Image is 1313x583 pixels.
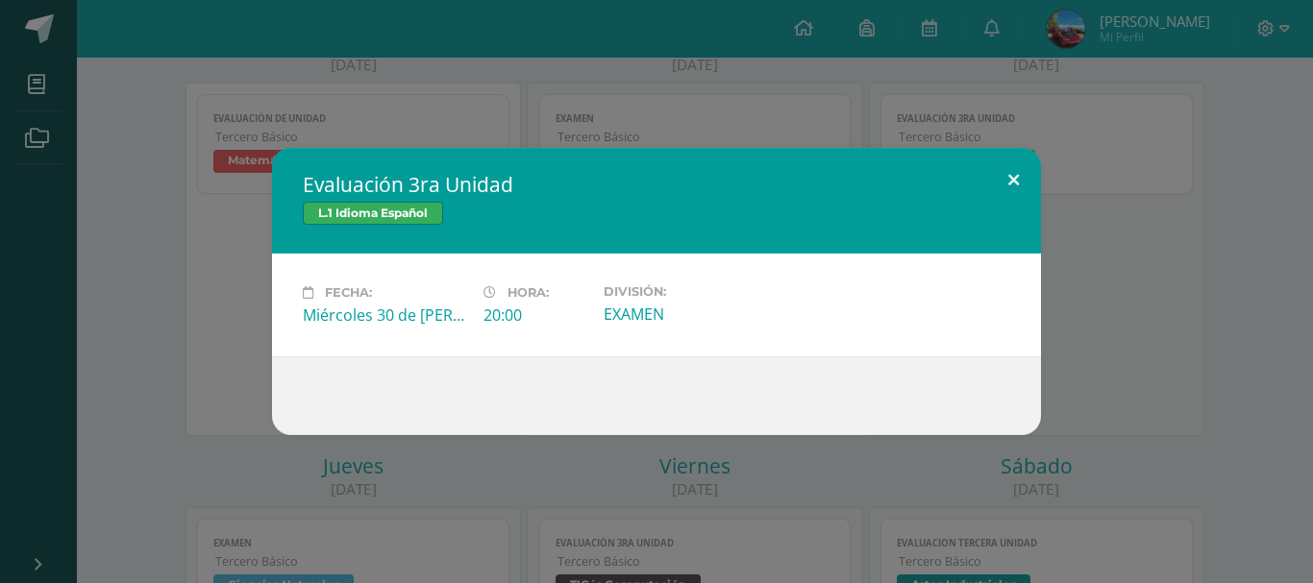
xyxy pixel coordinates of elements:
div: EXAMEN [604,304,769,325]
div: 20:00 [483,304,588,326]
span: L.1 Idioma Español [303,202,443,225]
div: Miércoles 30 de [PERSON_NAME] [303,304,468,326]
span: Hora: [508,285,549,300]
h2: Evaluación 3ra Unidad [303,171,1010,198]
button: Close (Esc) [986,148,1041,213]
label: División: [604,284,769,299]
span: Fecha: [325,285,372,300]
